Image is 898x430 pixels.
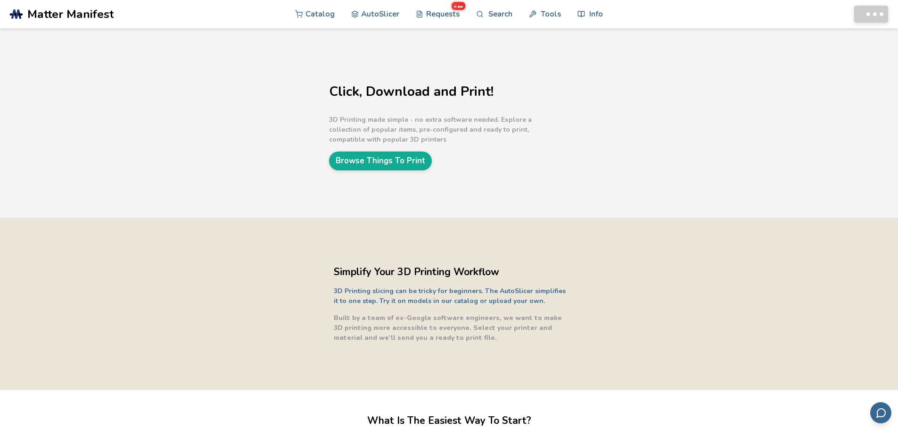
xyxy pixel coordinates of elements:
[452,2,465,10] span: new
[329,84,565,99] h1: Click, Download and Print!
[329,115,565,144] p: 3D Printing made simple - no extra software needed. Explore a collection of popular items, pre-co...
[329,152,432,170] a: Browse Things To Print
[870,402,891,423] button: Send feedback via email
[334,265,569,279] h2: Simplify Your 3D Printing Workflow
[367,413,531,428] h2: What Is The Easiest Way To Start?
[334,286,569,306] p: 3D Printing slicing can be tricky for beginners. The AutoSlicer simplifies it to one step. Try it...
[27,8,114,21] span: Matter Manifest
[334,313,569,343] p: Built by a team of ex-Google software engineers, we want to make 3D printing more accessible to e...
